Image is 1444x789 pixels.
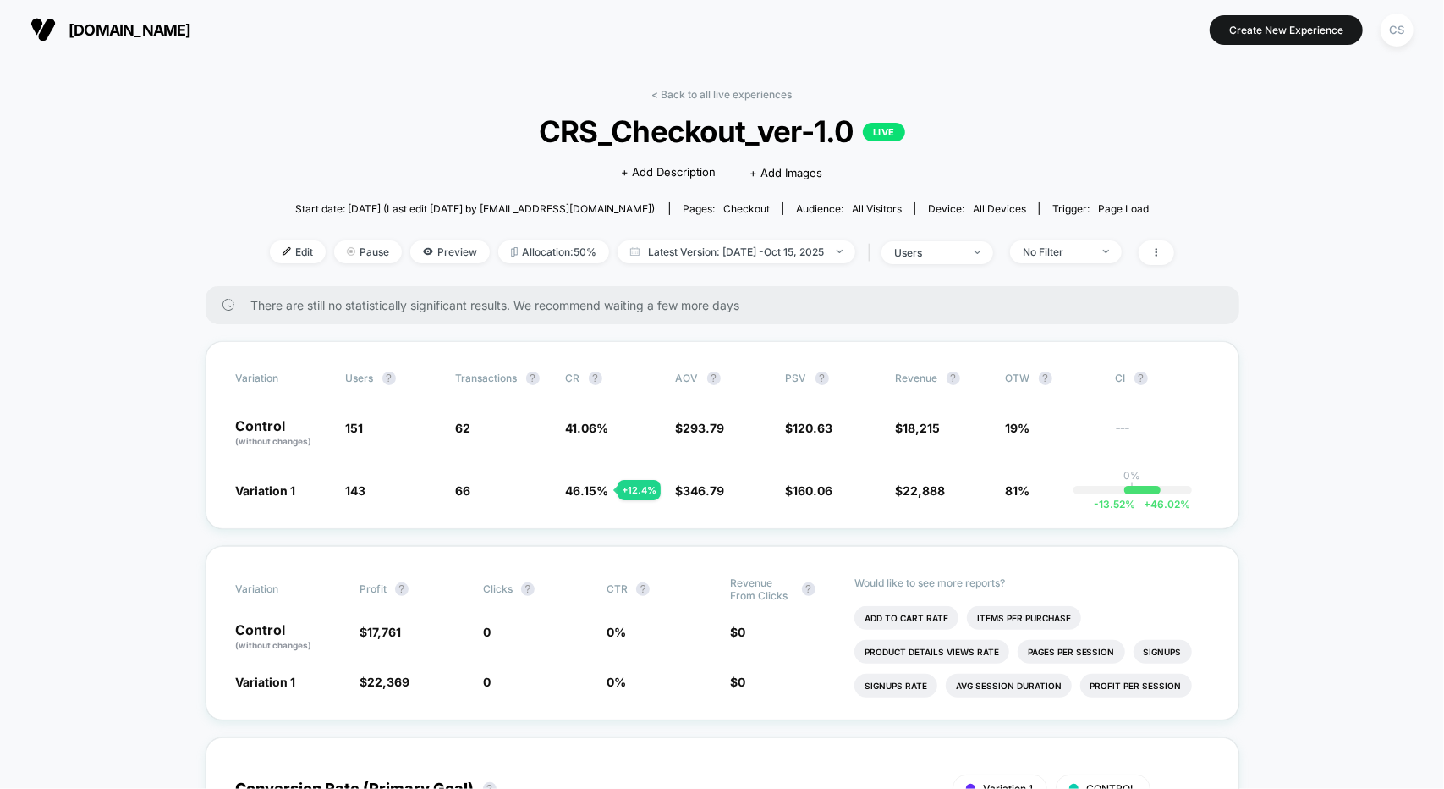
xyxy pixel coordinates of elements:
span: 293.79 [684,421,725,435]
a: < Back to all live experiences [652,88,793,101]
img: calendar [630,247,640,256]
span: $ [360,675,409,689]
span: 41.06 % [566,421,609,435]
span: + Add Images [749,166,822,179]
span: $ [360,625,401,639]
span: 0 [738,625,746,639]
span: 46.02 % [1136,498,1191,510]
li: Items Per Purchase [967,606,1081,630]
span: Clicks [483,582,513,595]
li: Profit Per Session [1080,674,1192,698]
span: CI [1116,372,1209,385]
span: Variation [236,372,329,385]
span: Variation 1 [236,483,296,498]
div: users [894,246,962,259]
span: Page Load [1098,202,1149,215]
span: $ [731,625,746,639]
span: Profit [360,582,387,595]
button: ? [1134,372,1148,385]
span: 22,888 [903,483,946,498]
div: Trigger: [1052,202,1149,215]
span: 81% [1006,483,1030,498]
span: --- [1116,423,1209,448]
li: Pages Per Session [1018,640,1125,664]
span: users [346,372,374,384]
span: 160.06 [793,483,833,498]
span: 120.63 [793,421,833,435]
button: ? [589,372,602,385]
span: Edit [270,240,326,263]
span: 46.15 % [566,483,609,498]
div: Audience: [796,202,902,215]
p: Control [236,419,329,448]
span: OTW [1006,372,1099,385]
span: 18,215 [903,421,941,435]
span: (without changes) [236,640,312,650]
span: AOV [676,372,699,384]
span: Variation 1 [236,675,296,689]
span: 66 [456,483,471,498]
span: $ [786,421,833,435]
button: ? [947,372,960,385]
span: 19% [1006,421,1030,435]
span: Device: [914,202,1039,215]
div: + 12.4 % [618,480,661,500]
button: ? [636,582,650,596]
p: | [1131,482,1134,494]
span: 0 % [607,625,626,639]
div: Pages: [683,202,770,215]
p: 0% [1124,469,1141,482]
span: Revenue From Clicks [731,577,793,602]
span: $ [786,483,833,498]
span: 143 [346,483,366,498]
img: rebalance [511,247,518,257]
span: PSV [786,372,807,384]
span: Latest Version: [DATE] - Oct 15, 2025 [618,240,855,263]
div: No Filter [1023,246,1090,258]
span: Variation [236,577,329,602]
span: | [864,240,881,265]
span: 62 [456,421,471,435]
span: + [1145,498,1151,510]
span: (without changes) [236,436,312,446]
span: 0 [738,675,746,689]
button: ? [521,582,535,596]
span: $ [676,483,725,498]
span: All Visitors [852,202,902,215]
span: 17,761 [367,625,401,639]
img: Visually logo [30,17,56,42]
span: Preview [410,240,490,263]
span: 22,369 [367,675,409,689]
span: 0 % [607,675,626,689]
button: Create New Experience [1210,15,1363,45]
button: ? [815,372,829,385]
span: Start date: [DATE] (Last edit [DATE] by [EMAIL_ADDRESS][DOMAIN_NAME]) [295,202,655,215]
span: + Add Description [621,164,716,181]
span: -13.52 % [1095,498,1136,510]
img: edit [283,247,291,256]
span: 0 [483,675,491,689]
li: Avg Session Duration [946,674,1072,698]
span: [DOMAIN_NAME] [69,21,191,39]
p: Would like to see more reports? [854,577,1209,589]
img: end [1103,250,1109,253]
button: ? [526,372,540,385]
span: $ [676,421,725,435]
span: Transactions [456,372,518,384]
p: Control [236,623,343,652]
span: 151 [346,421,364,435]
button: ? [382,372,396,385]
button: ? [802,582,815,596]
span: checkout [723,202,770,215]
li: Add To Cart Rate [854,606,958,630]
button: [DOMAIN_NAME] [25,16,196,43]
img: end [347,247,355,256]
img: end [837,250,843,253]
div: CS [1381,14,1414,47]
span: CTR [607,582,628,595]
span: $ [896,421,941,435]
span: CR [566,372,580,384]
span: 346.79 [684,483,725,498]
img: end [975,251,980,254]
button: ? [1039,372,1052,385]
